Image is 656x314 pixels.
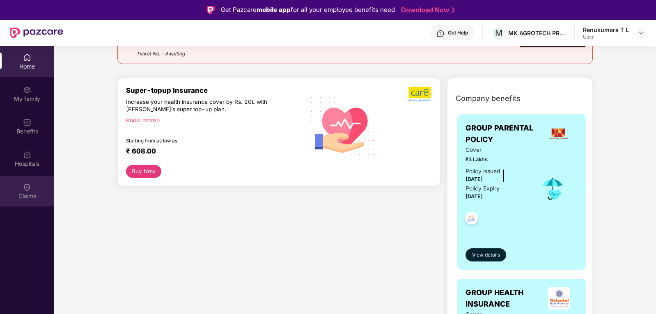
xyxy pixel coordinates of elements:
span: M [495,28,502,38]
div: Starting from as low as [126,138,269,144]
span: ₹3 Lakhs [466,156,528,164]
img: svg+xml;base64,PHN2ZyB4bWxucz0iaHR0cDovL3d3dy53My5vcmcvMjAwMC9zdmciIHdpZHRoPSI0OC45NDMiIGhlaWdodD... [461,209,482,229]
img: New Pazcare Logo [10,28,63,38]
img: svg+xml;base64,PHN2ZyBpZD0iSG9zcGl0YWxzIiB4bWxucz0iaHR0cDovL3d3dy53My5vcmcvMjAwMC9zdmciIHdpZHRoPS... [23,151,31,159]
div: Policy Expiry [466,184,500,193]
span: Cover [466,146,528,155]
button: Buy Now [126,165,161,178]
img: Stroke [452,6,455,14]
span: View details [472,251,500,259]
span: GROUP PARENTAL POLICY [466,122,539,146]
img: b5dec4f62d2307b9de63beb79f102df3.png [408,86,432,102]
img: svg+xml;base64,PHN2ZyBpZD0iQmVuZWZpdHMiIHhtbG5zPSJodHRwOi8vd3d3LnczLm9yZy8yMDAwL3N2ZyIgd2lkdGg9Ij... [23,118,31,126]
span: GROUP HEALTH INSURANCE [466,287,541,310]
div: Super-topup Insurance [126,86,304,94]
img: insurerLogo [548,287,570,309]
div: Renukumara T L [583,26,629,34]
span: Company benefits [456,93,521,104]
span: [DATE] [466,176,483,182]
img: svg+xml;base64,PHN2ZyBpZD0iQ2xhaW0iIHhtbG5zPSJodHRwOi8vd3d3LnczLm9yZy8yMDAwL3N2ZyIgd2lkdGg9IjIwIi... [23,183,31,191]
img: Logo [207,6,215,14]
div: User [583,34,629,40]
img: svg+xml;base64,PHN2ZyB3aWR0aD0iMjAiIGhlaWdodD0iMjAiIHZpZXdCb3g9IjAgMCAyMCAyMCIgZmlsbD0ibm9uZSIgeG... [23,86,31,94]
span: right [156,118,161,123]
div: Ticket No. - Awaiting [136,45,396,57]
img: svg+xml;base64,PHN2ZyBpZD0iRHJvcGRvd24tMzJ4MzIiIHhtbG5zPSJodHRwOi8vd3d3LnczLm9yZy8yMDAwL3N2ZyIgd2... [638,30,645,36]
div: Policy issued [466,167,500,176]
div: Increase your health insurance cover by Rs. 20L with [PERSON_NAME]’s super top-up plan. [126,98,269,113]
strong: mobile app [257,6,291,14]
img: icon [539,175,566,202]
img: svg+xml;base64,PHN2ZyBpZD0iSGVscC0zMngzMiIgeG1sbnM9Imh0dHA6Ly93d3cudzMub3JnLzIwMDAvc3ZnIiB3aWR0aD... [436,30,445,38]
div: Know more [126,117,299,122]
div: ₹ 608.00 [126,147,296,157]
button: View details [466,248,506,261]
span: [DATE] [466,193,483,199]
a: Download Now [401,6,452,14]
div: MK AGROTECH PRIVATE LIMITED [508,29,566,37]
div: Get Pazcare for all your employee benefits need [221,5,395,15]
img: svg+xml;base64,PHN2ZyB4bWxucz0iaHR0cDovL3d3dy53My5vcmcvMjAwMC9zdmciIHhtbG5zOnhsaW5rPSJodHRwOi8vd3... [305,87,381,164]
img: insurerLogo [547,123,569,145]
div: Get Help [448,30,468,36]
img: svg+xml;base64,PHN2ZyBpZD0iSG9tZSIgeG1sbnM9Imh0dHA6Ly93d3cudzMub3JnLzIwMDAvc3ZnIiB3aWR0aD0iMjAiIG... [23,53,31,62]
